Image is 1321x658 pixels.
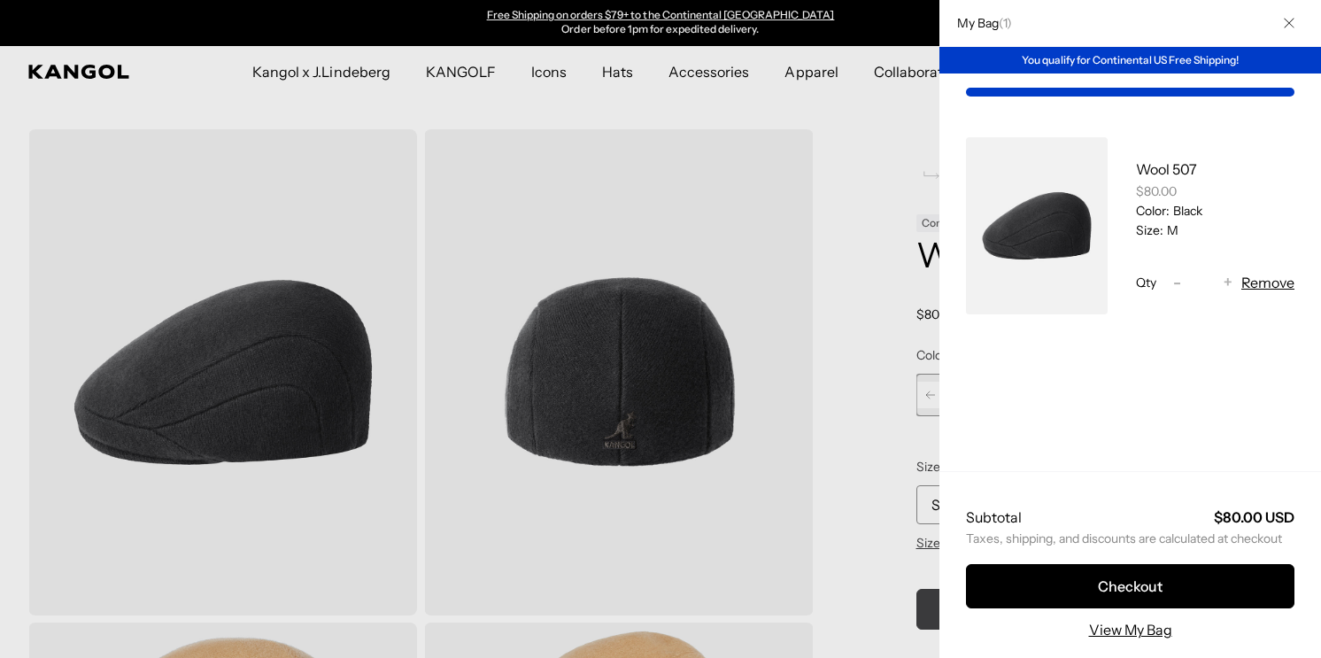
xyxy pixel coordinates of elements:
[1163,272,1190,293] button: -
[1173,271,1181,295] span: -
[1215,272,1241,293] button: +
[966,564,1294,608] button: Checkout
[1224,271,1232,295] span: +
[1170,203,1202,219] dd: Black
[1136,222,1163,238] dt: Size:
[966,507,1022,527] h2: Subtotal
[1163,222,1178,238] dd: M
[939,47,1321,74] div: You qualify for Continental US Free Shipping!
[1136,203,1170,219] dt: Color:
[1136,160,1197,178] a: Wool 507
[948,15,1012,31] h2: My Bag
[1214,508,1294,526] strong: $80.00 USD
[1136,275,1156,290] span: Qty
[966,530,1294,546] small: Taxes, shipping, and discounts are calculated at checkout
[1136,183,1294,199] div: $80.00
[1190,272,1215,293] input: Quantity for Wool 507
[1241,272,1294,293] button: Remove Wool 507 - Black / M
[1089,619,1172,640] a: View My Bag
[1003,15,1007,31] span: 1
[999,15,1012,31] span: ( )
